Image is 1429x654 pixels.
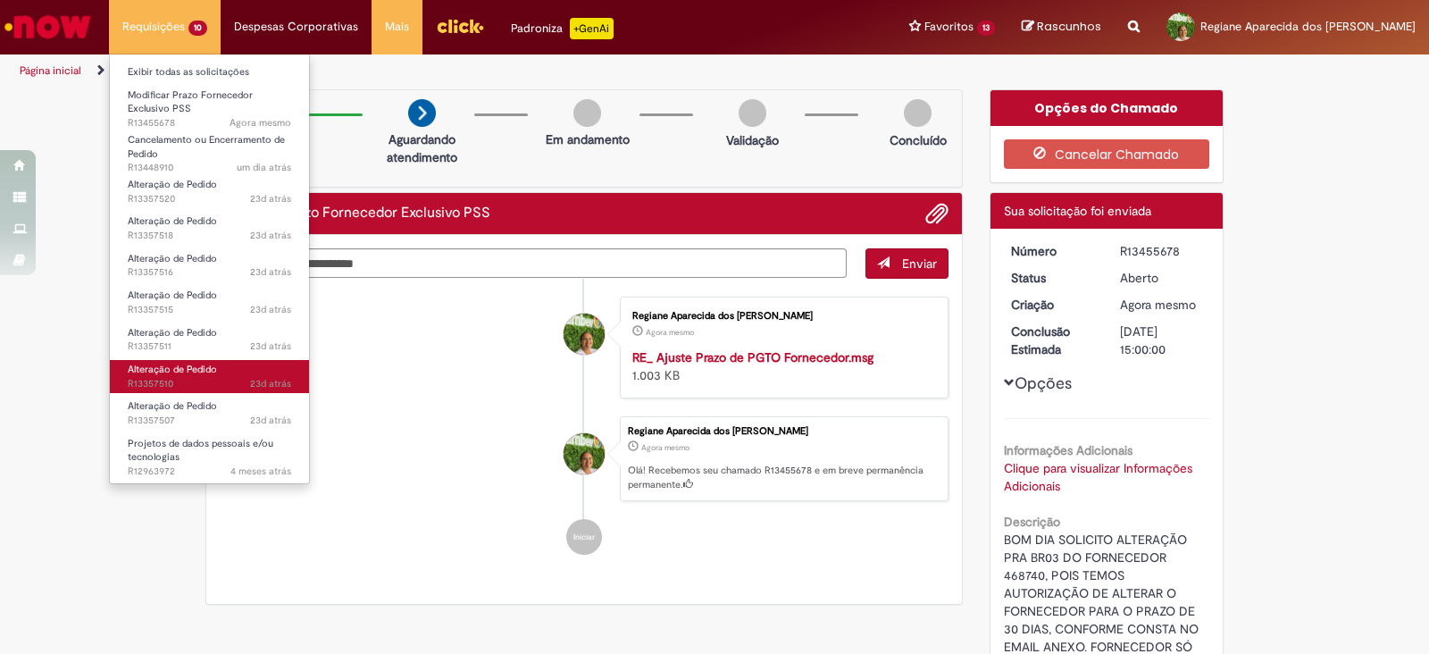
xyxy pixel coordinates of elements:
[641,442,689,453] time: 28/08/2025 08:16:44
[1011,243,1057,259] font: Número
[128,65,249,79] font: Exibir todas as solicitações
[564,314,605,355] div: Regiane Aparecida dos Santos Nogueira
[646,327,694,338] time: 28/08/2025 08:16:36
[230,116,291,130] time: 28/08/2025 08:16:45
[128,161,173,174] font: R13448910
[1120,297,1196,313] time: 28/08/2025 08:16:44
[220,416,948,502] li: Regiane Aparecida dos Santos Nogueira
[632,309,813,323] font: Regiane Aparecida dos [PERSON_NAME]
[110,130,309,169] a: Aberto R13448910 : Cancelamento ou Encerramento de Pedido
[110,434,309,473] a: Aberto R12963972 : Projetos de dados pessoais e/ou tecnologias
[250,229,291,242] font: 23d atrás
[1120,270,1158,286] font: Aberto
[128,229,173,242] font: R13357518
[250,377,291,390] font: 23d atrás
[110,397,309,430] a: Aberto R13357507 : Alteração do Pedido
[865,248,948,279] button: Enviar
[924,19,974,34] font: Favoritos
[1120,297,1196,313] font: Agora mesmo
[1015,373,1072,394] font: Opções
[110,212,309,245] a: Aberto R13357518 : Alteração do Pedido
[385,19,409,34] font: Mais
[20,63,81,78] a: Página inicial
[250,192,291,205] time: 05/08/2025 21:12:06
[128,88,253,116] font: Modificar Prazo Fornecedor Exclusivo PSS
[646,327,694,338] font: Agora mesmo
[128,340,171,353] font: R13357511
[1004,514,1060,530] font: Descrição
[110,286,309,319] a: Aberto R13357515 : Alteração do Pedido
[1004,460,1192,494] a: Clique para visualizar Informações Adicionais
[1011,270,1046,286] font: Status
[230,465,291,478] time: 22/04/2025 09:17:45
[1034,99,1178,117] font: Opções do Chamado
[387,131,457,165] font: Aguardando atendimento
[13,54,940,88] ul: Trilhas de página
[904,99,932,127] img: img-circle-grey.png
[250,303,291,316] time: 05/08/2025 21:07:00
[1120,296,1203,314] div: 28/08/2025 08:16:44
[128,326,217,340] font: Alteração de Pedido
[128,465,175,478] font: R12963972
[220,205,490,222] h2: Modificar Prazo Fornecedor Exclusivo PSS Histórico de tíquete
[1011,323,1070,357] font: Conclusão Estimada
[1022,19,1101,36] a: Rascunhos
[250,229,291,242] time: 05/08/2025 21:10:12
[230,116,291,130] font: Agora mesmo
[250,192,291,205] font: 23d atrás
[128,192,175,205] font: R13357520
[109,54,310,484] ul: Requisições
[237,161,291,174] time: 26/08/2025 15:02:07
[220,279,948,574] ul: Histórico de tíquete
[237,161,291,174] font: um dia atrás
[726,132,779,148] font: Validação
[1055,146,1179,163] font: Cancelar Chamado
[632,367,680,383] font: 1.003 KB
[110,249,309,282] a: Aberto R13357516 : Alteração do Pedido
[128,289,217,302] font: Alteração de Pedido
[128,437,273,465] font: Projetos de dados pessoais e/ou tecnologias
[2,9,94,45] img: Serviço agora
[1120,243,1180,259] font: R13455678
[1200,19,1416,34] font: Regiane Aparecida dos [PERSON_NAME]
[628,464,926,491] font: Olá! Recebemos seu chamado R13455678 e em breve permanência permanente.
[128,178,217,191] font: Alteração de Pedido
[110,360,309,393] a: Aberto R13357510 : Alteração do Pedido
[110,175,309,208] a: Aberto R13357520 : Alteração do Pedido
[220,248,847,279] textarea: Digite sua mensagem aqui...
[128,116,175,130] font: R13455678
[546,131,630,147] font: Em andamento
[128,363,217,376] font: Alteração de Pedido
[573,21,609,36] font: +GenAi
[628,424,808,438] font: Regiane Aparecida dos [PERSON_NAME]
[982,22,990,33] font: 13
[128,214,217,228] font: Alteração de Pedido
[890,132,947,148] font: Concluído
[1120,323,1166,357] font: [DATE] 15:00:00
[1004,442,1132,458] font: Informações Adicionais
[1004,203,1151,219] font: Sua solicitação foi enviada
[220,204,490,222] font: Modificar Prazo Fornecedor Exclusivo PSS
[573,99,601,127] img: img-circle-grey.png
[902,256,937,272] font: Enviar
[564,433,605,474] div: Regiane Aparecida dos Santos Nogueira
[250,340,291,353] font: 23d atrás
[739,99,766,127] img: img-circle-grey.png
[250,414,291,427] time: 05/08/2025 21:01:17
[128,303,173,316] font: R13357515
[128,265,173,279] font: R13357516
[250,303,291,316] font: 23d atrás
[128,377,173,390] font: R13357510
[632,349,873,365] a: RE_ Ajuste Prazo de PGTO Fornecedor.msg
[641,442,689,453] font: Agora mesmo
[408,99,436,127] img: arrow-next.png
[128,414,175,427] font: R13357507
[234,19,358,34] font: Despesas Corporativas
[925,202,948,225] button: Adicionar anexos
[1037,18,1101,35] font: Rascunhos
[230,465,291,478] font: 4 meses atrás
[1004,139,1210,170] button: Cancelar Chamado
